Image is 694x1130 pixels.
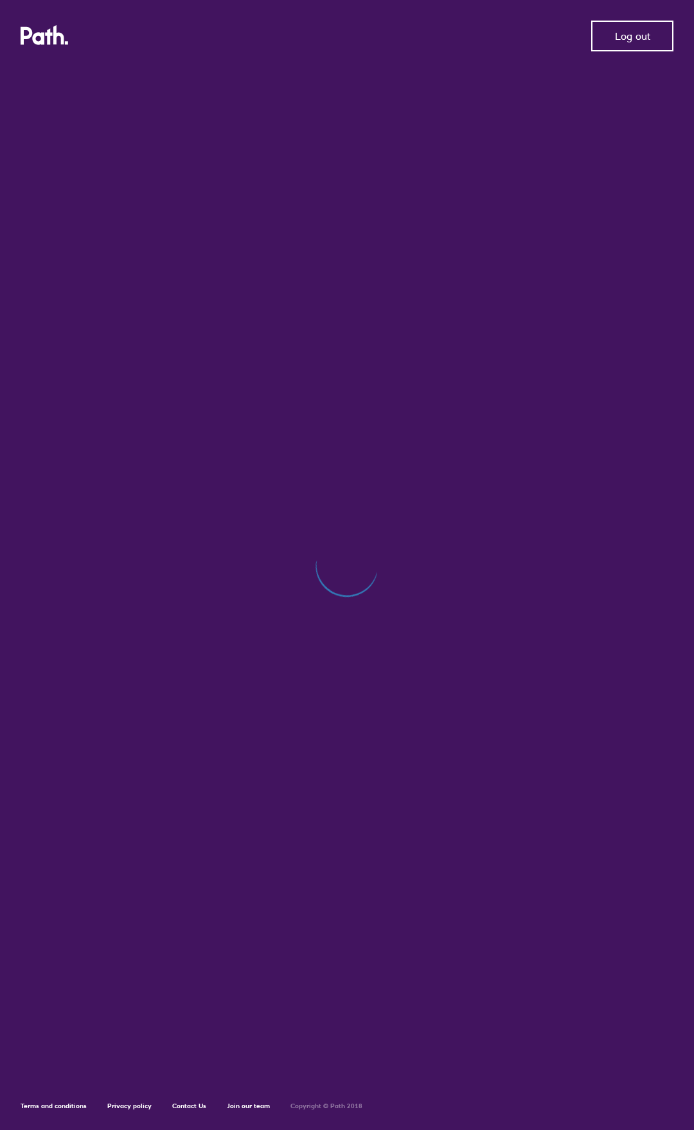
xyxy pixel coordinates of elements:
a: Join our team [227,1102,270,1110]
a: Privacy policy [107,1102,152,1110]
button: Log out [591,21,673,51]
span: Log out [615,30,650,42]
a: Contact Us [172,1102,206,1110]
a: Terms and conditions [21,1102,87,1110]
h6: Copyright © Path 2018 [290,1102,362,1110]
